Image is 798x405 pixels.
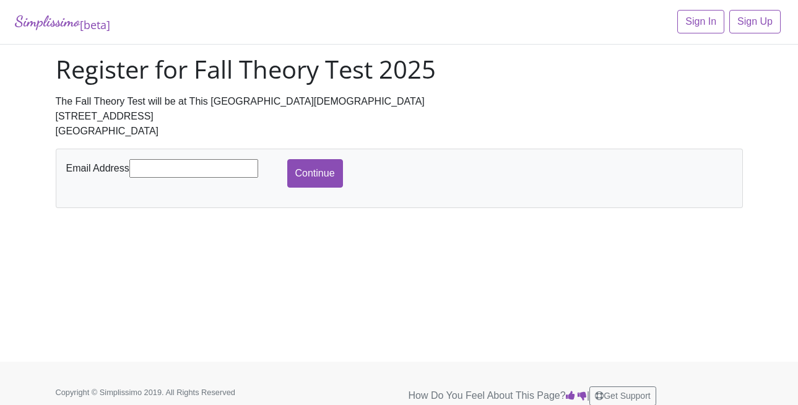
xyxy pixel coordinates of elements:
[80,17,110,32] sub: [beta]
[56,386,272,398] p: Copyright © Simplissimo 2019. All Rights Reserved
[287,159,343,188] input: Continue
[15,10,110,34] a: Simplissimo[beta]
[63,159,287,178] div: Email Address
[677,10,724,33] a: Sign In
[56,54,743,84] h1: Register for Fall Theory Test 2025
[729,10,781,33] a: Sign Up
[56,94,743,139] div: The Fall Theory Test will be at This [GEOGRAPHIC_DATA][DEMOGRAPHIC_DATA] [STREET_ADDRESS] [GEOGRA...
